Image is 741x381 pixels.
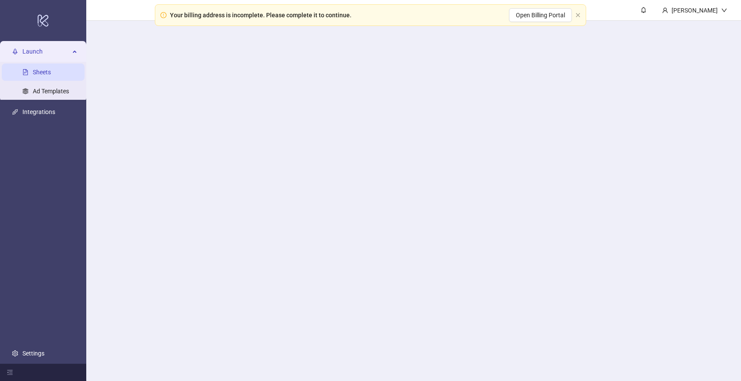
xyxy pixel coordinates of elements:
[33,69,51,76] a: Sheets
[575,13,581,18] button: close
[160,12,166,18] span: exclamation-circle
[721,7,727,13] span: down
[516,12,565,19] span: Open Billing Portal
[22,350,44,357] a: Settings
[170,10,352,20] div: Your billing address is incomplete. Please complete it to continue.
[668,6,721,15] div: [PERSON_NAME]
[33,88,69,95] a: Ad Templates
[641,7,647,13] span: bell
[509,8,572,22] button: Open Billing Portal
[7,369,13,375] span: menu-fold
[22,108,55,115] a: Integrations
[12,48,18,54] span: rocket
[662,7,668,13] span: user
[22,43,70,60] span: Launch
